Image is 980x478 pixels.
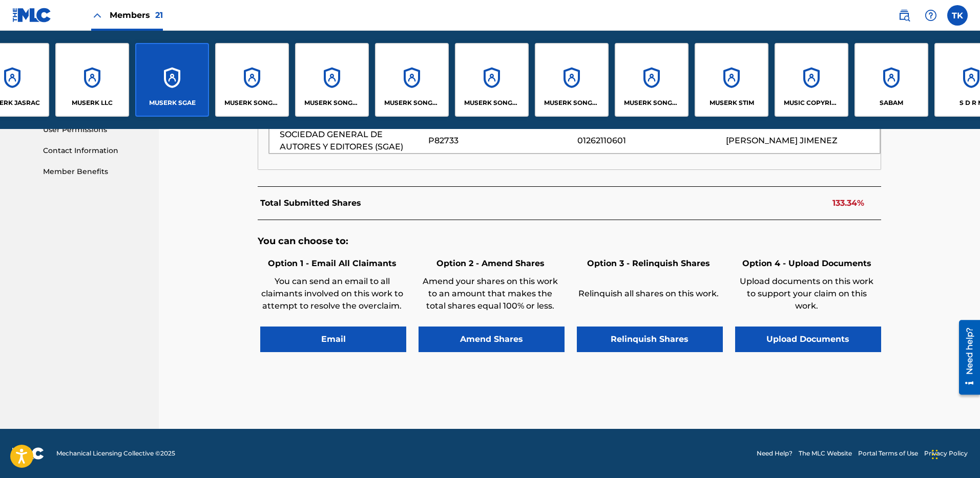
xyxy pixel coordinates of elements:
[947,5,968,26] div: User Menu
[12,8,52,23] img: MLC Logo
[135,43,209,117] a: AccountsMUSERK SGAE
[295,43,369,117] a: AccountsMUSERK SONGS OF COLLAB ASIA
[375,43,449,117] a: AccountsMUSERK SONGS OF CREABLE
[710,98,754,107] p: MUSERK STIM
[464,98,520,107] p: MUSERK SONGS OF LAST DINOS
[832,197,864,209] p: 133.34%
[695,43,768,117] a: AccountsMUSERK STIM
[854,43,928,117] a: AccountsSABAM
[577,288,720,300] p: Relinquish all shares on this work.
[224,98,280,107] p: MUSERK SONGS OF CHECKPOINT
[43,166,147,177] a: Member Benefits
[932,439,938,470] div: Drag
[544,98,600,107] p: MUSERK SONGS OF ONE-STOP-MUSIC
[924,449,968,458] a: Privacy Policy
[757,449,793,458] a: Need Help?
[428,135,572,147] div: P82733
[577,135,721,147] div: 01262110601
[110,9,163,21] span: Members
[43,124,147,135] a: User Permissions
[155,10,163,20] span: 21
[384,98,440,107] p: MUSERK SONGS OF CREABLE
[72,98,113,107] p: MUSERK LLC
[784,98,840,107] p: MUSIC COPYRIGHT SOCIETY OF CHINA - MCSC
[775,43,848,117] a: AccountsMUSIC COPYRIGHT SOCIETY OF CHINA - MCSC
[55,43,129,117] a: AccountsMUSERK LLC
[215,43,289,117] a: AccountsMUSERK SONGS OF CHECKPOINT
[56,449,175,458] span: Mechanical Licensing Collective © 2025
[799,449,852,458] a: The MLC Website
[858,449,918,458] a: Portal Terms of Use
[260,275,404,312] p: You can send an email to all claimants involved on this work to attempt to resolve the overclaim.
[577,327,723,352] button: Relinquish Shares
[535,43,609,117] a: AccountsMUSERK SONGS OF ONE-STOP-MUSIC
[455,43,529,117] a: AccountsMUSERK SONGS OF LAST DINOS
[419,327,565,352] button: Amend Shares
[91,9,103,21] img: Close
[419,257,562,270] h6: Option 2 - Amend Shares
[951,316,980,399] iframe: Resource Center
[577,257,720,270] h6: Option 3 - Relinquish Shares
[43,145,147,156] a: Contact Information
[260,327,406,352] button: Email
[419,275,562,312] p: Amend your shares on this work to an amount that makes the total shares equal 100% or less.
[735,327,881,352] button: Upload Documents
[12,447,44,460] img: logo
[149,98,196,107] p: MUSERK SGAE
[929,429,980,478] iframe: Chat Widget
[260,257,404,270] h6: Option 1 - Email All Claimants
[304,98,360,107] p: MUSERK SONGS OF COLLAB ASIA
[925,9,937,21] img: help
[726,135,838,147] span: [PERSON_NAME] JIMENEZ
[921,5,941,26] div: Help
[258,235,881,247] h5: You can choose to:
[735,257,879,270] h6: Option 4 - Upload Documents
[735,275,879,312] p: Upload documents on this work to support your claim on this work.
[260,197,361,209] p: Total Submitted Shares
[615,43,689,117] a: AccountsMUSERK SONGS OF PRIDE
[880,98,903,107] p: SABAM
[280,128,423,153] div: SOCIEDAD GENERAL DE AUTORES Y EDITORES (SGAE)
[898,9,910,21] img: search
[894,5,914,26] a: Public Search
[624,98,680,107] p: MUSERK SONGS OF PRIDE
